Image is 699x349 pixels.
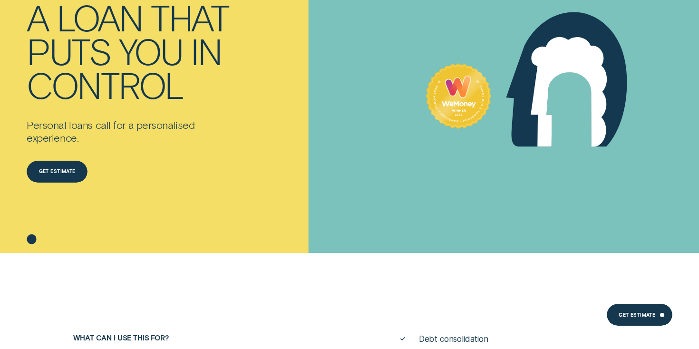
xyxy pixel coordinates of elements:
[57,0,142,34] div: loan
[27,0,237,102] h4: A loan that puts you in control
[607,304,672,326] a: Get Estimate
[27,34,110,68] div: puts
[151,0,228,34] div: that
[119,34,183,68] div: you
[27,68,183,102] div: control
[191,34,221,68] div: in
[27,118,237,145] p: Personal loans call for a personalised experience.
[419,334,488,345] span: Debt consolidation
[69,334,303,342] div: What can I use this for?
[27,0,49,34] div: A
[27,161,87,183] a: Get estimate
